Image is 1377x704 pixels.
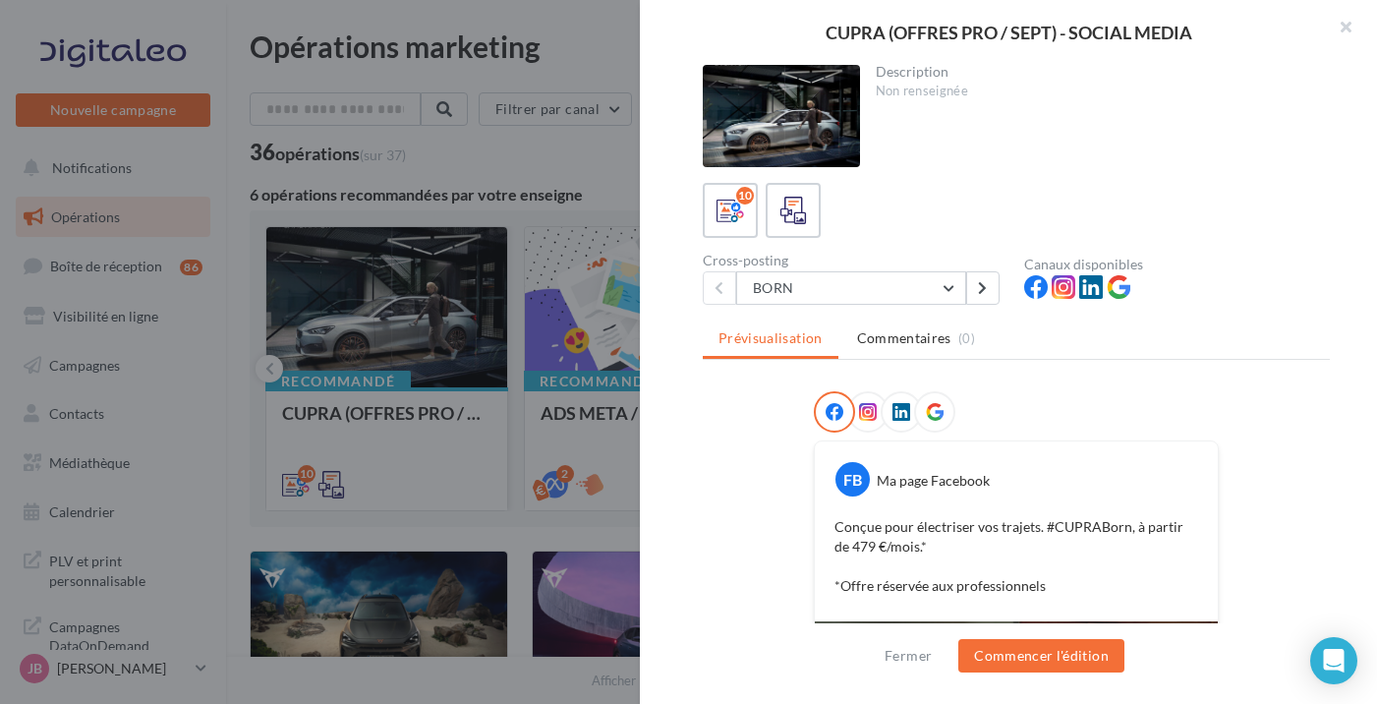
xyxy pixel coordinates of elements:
[671,24,1346,41] div: CUPRA (OFFRES PRO / SEPT) - SOCIAL MEDIA
[1024,258,1330,271] div: Canaux disponibles
[736,187,754,205] div: 10
[876,65,1315,79] div: Description
[958,639,1124,673] button: Commencer l'édition
[703,254,1008,267] div: Cross-posting
[834,517,1198,596] p: Conçue pour électriser vos trajets. #CUPRABorn, à partir de 479 €/mois.* *Offre réservée aux prof...
[958,330,975,346] span: (0)
[835,462,870,497] div: FB
[876,83,1315,100] div: Non renseignée
[877,471,990,491] div: Ma page Facebook
[877,644,940,668] button: Fermer
[857,328,951,348] span: Commentaires
[1310,637,1357,684] div: Open Intercom Messenger
[736,271,966,305] button: BORN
